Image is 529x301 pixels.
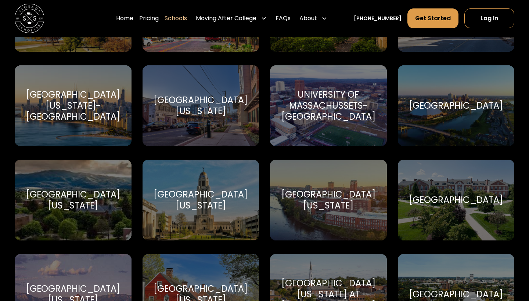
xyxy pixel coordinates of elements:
[398,65,515,146] a: Go to selected school
[193,8,270,29] div: Moving After College
[409,195,503,206] div: [GEOGRAPHIC_DATA]
[398,160,515,240] a: Go to selected school
[409,289,503,300] div: [GEOGRAPHIC_DATA]
[276,8,291,29] a: FAQs
[464,8,514,28] a: Log In
[196,14,256,23] div: Moving After College
[139,8,159,29] a: Pricing
[151,189,251,211] div: [GEOGRAPHIC_DATA][US_STATE]
[143,65,259,146] a: Go to selected school
[165,8,187,29] a: Schools
[15,160,132,240] a: Go to selected school
[279,189,378,211] div: [GEOGRAPHIC_DATA][US_STATE]
[15,4,44,33] img: Storage Scholars main logo
[15,4,44,33] a: home
[299,14,317,23] div: About
[24,189,123,211] div: [GEOGRAPHIC_DATA][US_STATE]
[151,95,251,117] div: [GEOGRAPHIC_DATA][US_STATE]
[15,65,132,146] a: Go to selected school
[24,89,123,122] div: [GEOGRAPHIC_DATA][US_STATE]-[GEOGRAPHIC_DATA]
[279,89,378,122] div: University of Massachussets-[GEOGRAPHIC_DATA]
[407,8,458,28] a: Get Started
[409,100,503,111] div: [GEOGRAPHIC_DATA]
[296,8,330,29] div: About
[354,15,402,22] a: [PHONE_NUMBER]
[143,160,259,240] a: Go to selected school
[116,8,133,29] a: Home
[270,160,387,240] a: Go to selected school
[270,65,387,146] a: Go to selected school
